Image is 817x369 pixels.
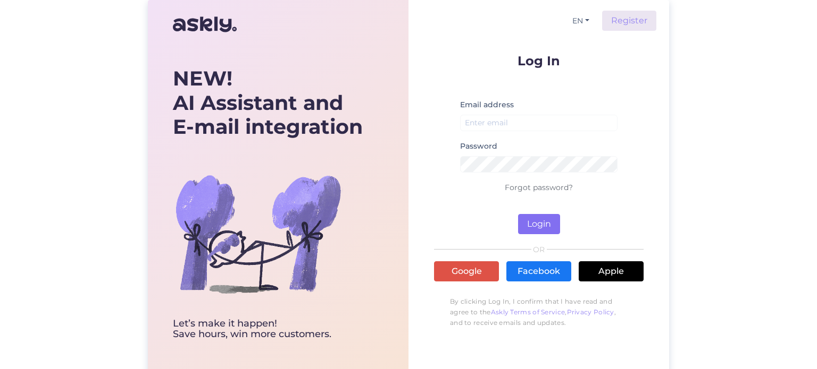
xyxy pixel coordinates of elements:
[506,261,571,281] a: Facebook
[567,308,614,316] a: Privacy Policy
[460,115,618,131] input: Enter email
[173,66,363,139] div: AI Assistant and E-mail integration
[518,214,560,234] button: Login
[173,66,232,91] b: NEW!
[460,141,497,152] label: Password
[505,183,573,192] a: Forgot password?
[173,319,363,340] div: Let’s make it happen! Save hours, win more customers.
[602,11,656,31] a: Register
[434,291,644,333] p: By clicking Log In, I confirm that I have read and agree to the , , and to receive emails and upd...
[491,308,565,316] a: Askly Terms of Service
[434,261,499,281] a: Google
[531,246,547,253] span: OR
[434,54,644,67] p: Log In
[460,99,514,110] label: Email address
[173,149,343,319] img: bg-askly
[579,261,644,281] a: Apple
[568,13,594,29] button: EN
[173,12,237,37] img: Askly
